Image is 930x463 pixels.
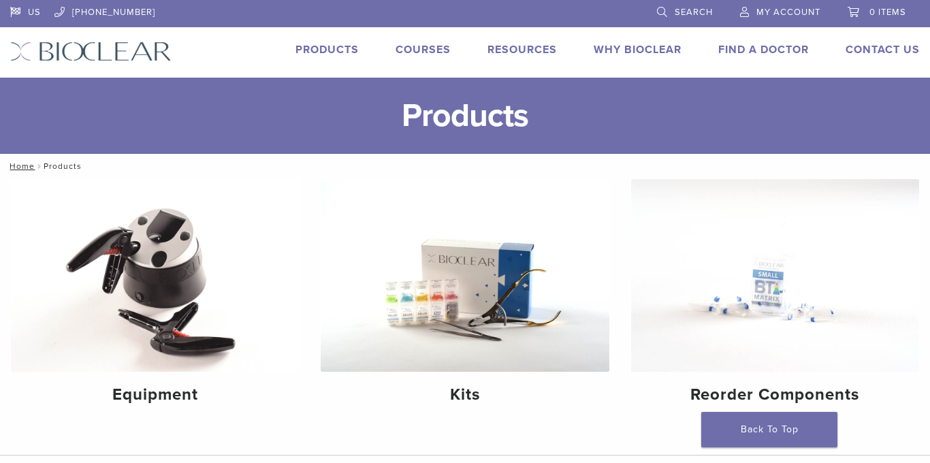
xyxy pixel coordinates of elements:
h4: Equipment [22,383,288,407]
img: Bioclear [10,42,172,61]
a: Products [295,43,359,57]
img: Kits [321,179,609,372]
a: Equipment [11,179,299,416]
span: Search [675,7,713,18]
h4: Kits [332,383,598,407]
a: Why Bioclear [594,43,682,57]
a: Home [5,161,35,171]
a: Find A Doctor [718,43,809,57]
img: Equipment [11,179,299,372]
a: Back To Top [701,412,837,447]
span: My Account [756,7,820,18]
a: Kits [321,179,609,416]
span: 0 items [869,7,906,18]
a: Resources [487,43,557,57]
h4: Reorder Components [642,383,908,407]
span: / [35,163,44,170]
a: Reorder Components [631,179,919,416]
img: Reorder Components [631,179,919,372]
a: Courses [396,43,451,57]
a: Contact Us [846,43,920,57]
